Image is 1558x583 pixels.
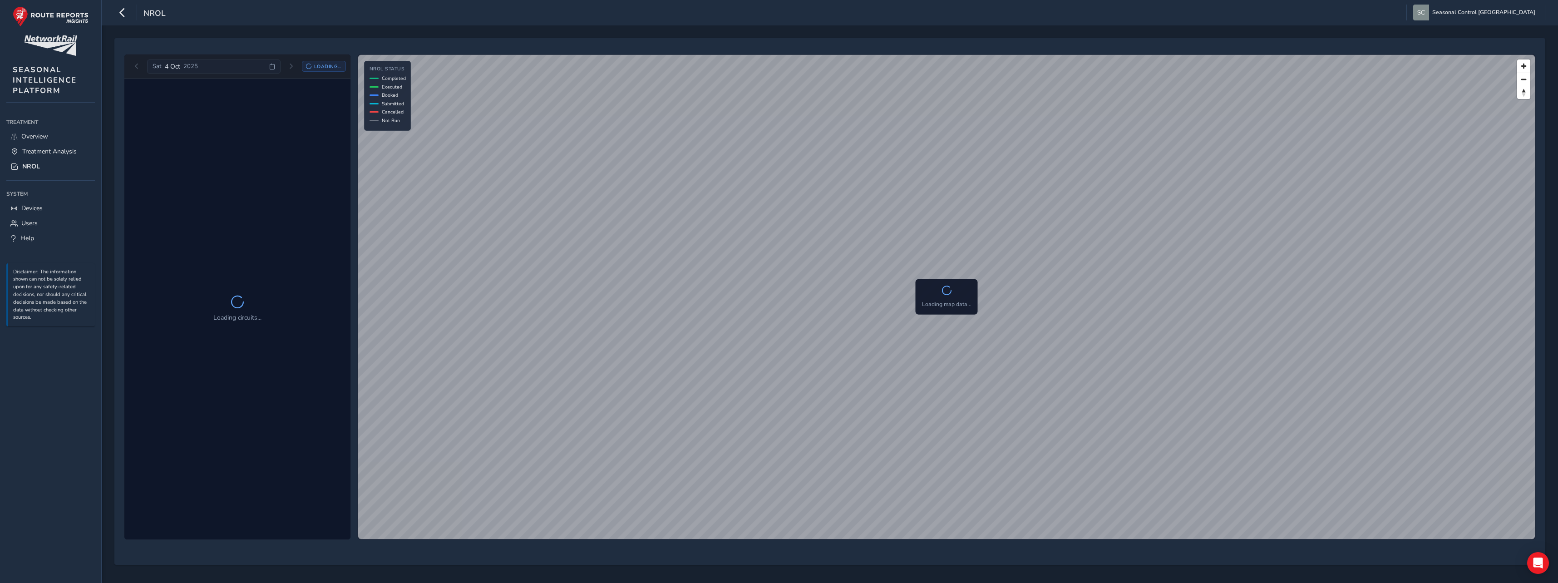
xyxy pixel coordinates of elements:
[13,64,77,96] span: SEASONAL INTELLIGENCE PLATFORM
[6,115,95,129] div: Treatment
[314,63,341,70] span: Loading...
[165,62,180,71] span: 4 Oct
[1413,5,1538,20] button: Seasonal Control [GEOGRAPHIC_DATA]
[6,231,95,246] a: Help
[21,219,38,227] span: Users
[143,8,166,20] span: NROL
[1527,552,1549,574] div: Open Intercom Messenger
[6,144,95,159] a: Treatment Analysis
[6,216,95,231] a: Users
[1432,5,1535,20] span: Seasonal Control [GEOGRAPHIC_DATA]
[13,268,90,322] p: Disclaimer: The information shown can not be solely relied upon for any safety-related decisions,...
[183,62,198,70] span: 2025
[382,92,398,99] span: Booked
[922,300,971,308] p: Loading map data...
[22,147,77,156] span: Treatment Analysis
[20,234,34,242] span: Help
[13,6,89,27] img: rr logo
[21,132,48,141] span: Overview
[6,187,95,201] div: System
[1517,59,1530,73] button: Zoom in
[1517,86,1530,99] button: Reset bearing to north
[213,313,261,322] p: Loading circuits...
[21,204,43,212] span: Devices
[6,201,95,216] a: Devices
[382,100,404,107] span: Submitted
[24,35,77,56] img: customer logo
[382,117,400,124] span: Not Run
[153,62,162,70] span: Sat
[22,162,40,171] span: NROL
[6,159,95,174] a: NROL
[370,66,406,72] h4: NROL Status
[358,55,1535,539] canvas: Map
[1413,5,1429,20] img: diamond-layout
[382,109,404,115] span: Cancelled
[1517,73,1530,86] button: Zoom out
[382,84,402,90] span: Executed
[382,75,406,82] span: Completed
[6,129,95,144] a: Overview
